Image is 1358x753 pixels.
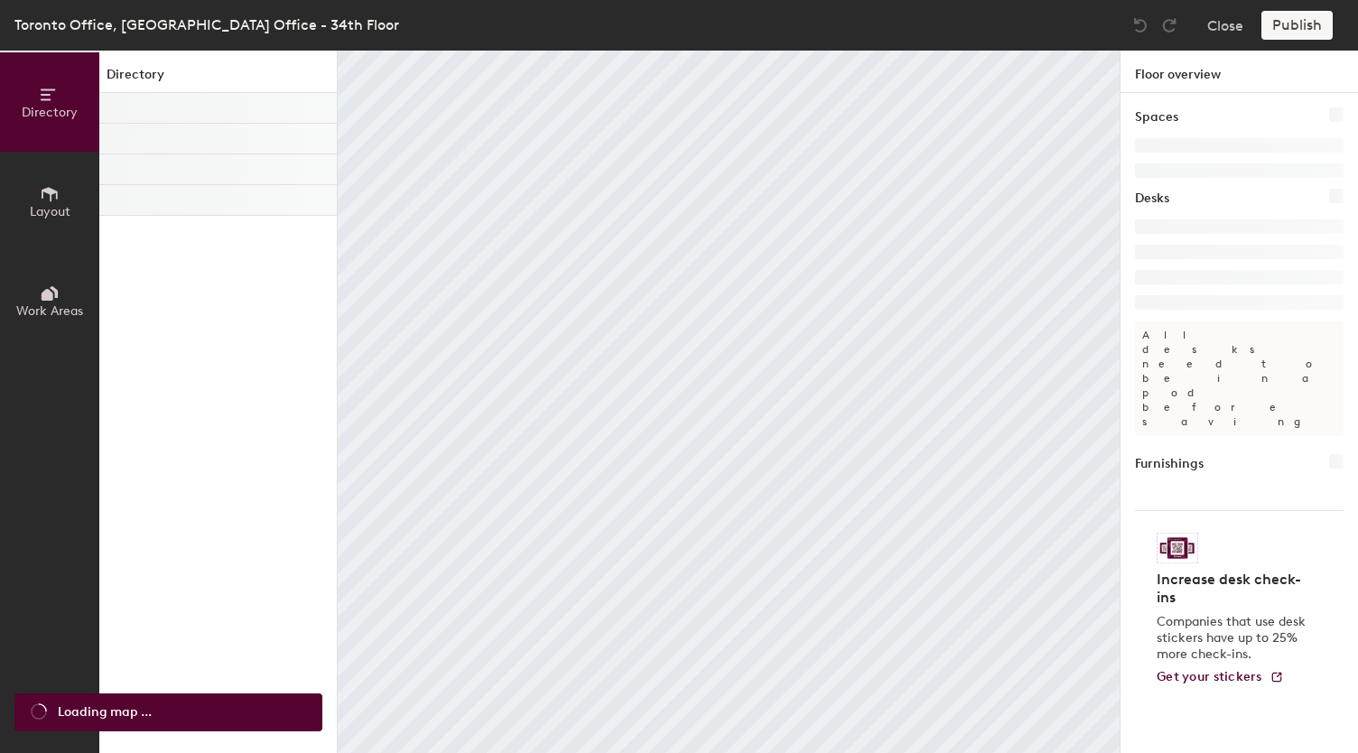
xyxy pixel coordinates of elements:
h1: Furnishings [1135,454,1204,474]
h1: Desks [1135,189,1169,209]
span: Directory [22,105,78,120]
canvas: Map [338,51,1120,753]
img: Undo [1131,16,1149,34]
img: Sticker logo [1157,533,1198,563]
span: Get your stickers [1157,669,1262,684]
h1: Directory [99,65,337,93]
a: Get your stickers [1157,670,1284,685]
div: Toronto Office, [GEOGRAPHIC_DATA] Office - 34th Floor [14,14,399,36]
p: Companies that use desk stickers have up to 25% more check-ins. [1157,614,1311,663]
h1: Floor overview [1121,51,1358,93]
button: Close [1207,11,1243,40]
h1: Spaces [1135,107,1178,127]
p: All desks need to be in a pod before saving [1135,321,1344,436]
span: Loading map ... [58,702,152,722]
h4: Increase desk check-ins [1157,571,1311,607]
img: Redo [1160,16,1178,34]
span: Work Areas [16,303,83,319]
span: Layout [30,204,70,219]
